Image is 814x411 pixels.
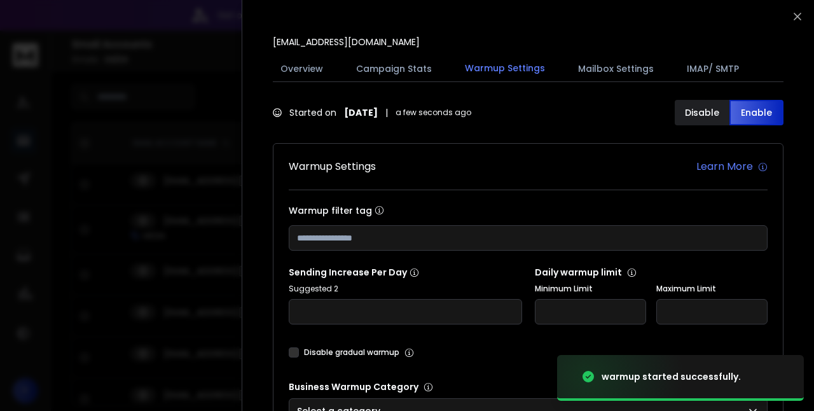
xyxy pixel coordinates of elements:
label: Warmup filter tag [289,205,768,215]
button: Overview [273,55,331,83]
label: Maximum Limit [656,284,768,294]
button: Mailbox Settings [570,55,661,83]
p: Business Warmup Category [289,380,768,393]
label: Disable gradual warmup [304,347,399,358]
button: Disable [675,100,729,125]
a: Learn More [696,159,768,174]
div: warmup started successfully. [602,370,741,383]
p: Sending Increase Per Day [289,266,522,279]
button: Enable [729,100,784,125]
p: [EMAIL_ADDRESS][DOMAIN_NAME] [273,36,420,48]
span: a few seconds ago [396,108,471,118]
h1: Warmup Settings [289,159,376,174]
button: IMAP/ SMTP [679,55,747,83]
button: DisableEnable [675,100,783,125]
p: Suggested 2 [289,284,522,294]
p: Daily warmup limit [535,266,768,279]
button: Warmup Settings [457,54,553,83]
label: Minimum Limit [535,284,646,294]
div: Started on [273,106,471,119]
strong: [DATE] [344,106,378,119]
button: Campaign Stats [348,55,439,83]
span: | [385,106,388,119]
